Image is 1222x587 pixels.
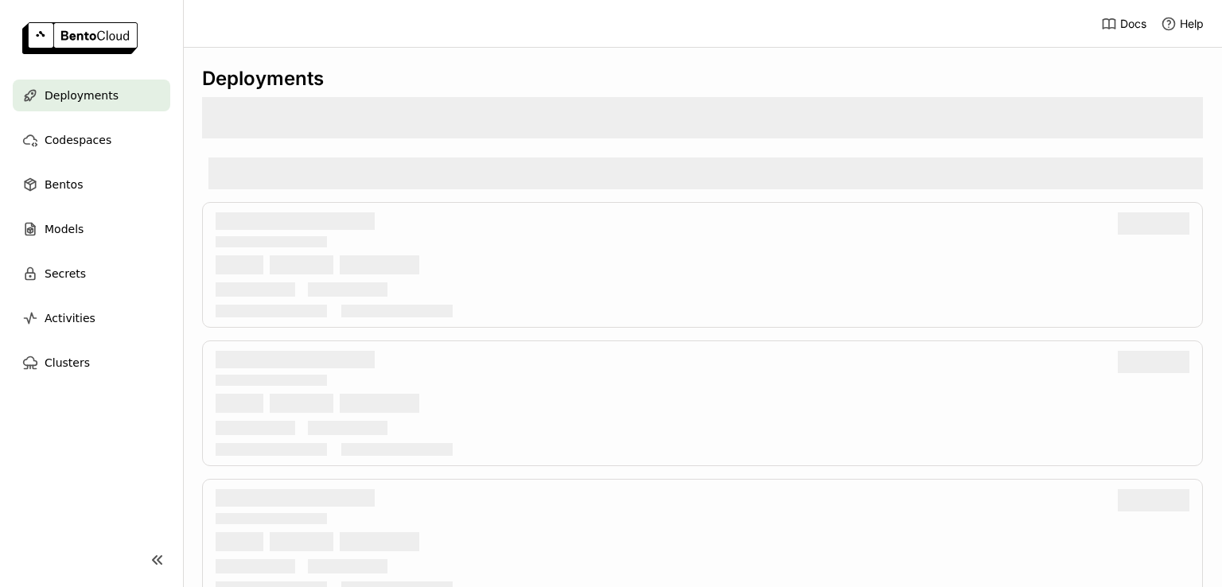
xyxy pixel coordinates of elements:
[45,175,83,194] span: Bentos
[22,22,138,54] img: logo
[45,264,86,283] span: Secrets
[45,353,90,372] span: Clusters
[1120,17,1146,31] span: Docs
[45,220,84,239] span: Models
[13,213,170,245] a: Models
[13,302,170,334] a: Activities
[202,67,1203,91] div: Deployments
[13,347,170,379] a: Clusters
[13,258,170,290] a: Secrets
[1161,16,1204,32] div: Help
[13,169,170,200] a: Bentos
[45,309,95,328] span: Activities
[1180,17,1204,31] span: Help
[45,86,119,105] span: Deployments
[1101,16,1146,32] a: Docs
[45,130,111,150] span: Codespaces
